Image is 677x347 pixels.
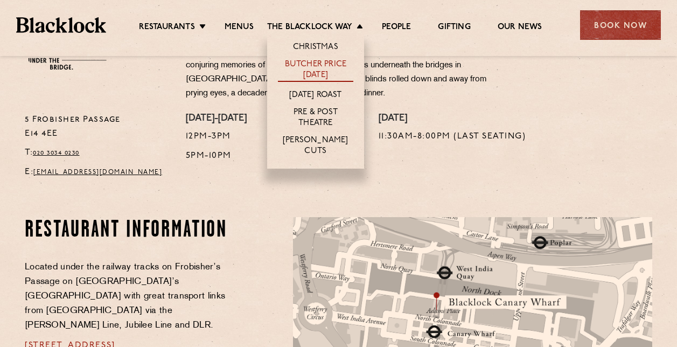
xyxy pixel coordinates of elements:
[25,165,170,179] p: E:
[278,59,353,82] a: Butcher Price [DATE]
[379,130,526,144] p: 11:30am-8:00pm (Last Seating)
[25,263,225,330] span: Located under the railway tracks on Frobisher’s Passage on [GEOGRAPHIC_DATA]’s [GEOGRAPHIC_DATA] ...
[25,146,170,160] p: T:
[267,22,352,34] a: The Blacklock Way
[498,22,542,34] a: Our News
[139,22,195,34] a: Restaurants
[289,90,341,102] a: [DATE] Roast
[186,130,247,144] p: 12pm-3pm
[438,22,470,34] a: Gifting
[225,22,254,34] a: Menus
[33,150,80,156] a: 020 3034 0230
[33,169,162,176] a: [EMAIL_ADDRESS][DOMAIN_NAME]
[580,10,661,40] div: Book Now
[186,113,247,125] h4: [DATE]-[DATE]
[25,217,231,244] h2: Restaurant Information
[25,113,170,141] p: 5 Frobisher Passage E14 4EE
[278,135,353,158] a: [PERSON_NAME] Cuts
[382,22,411,34] a: People
[16,17,106,32] img: BL_Textured_Logo-footer-cropped.svg
[379,113,526,125] h4: [DATE]
[186,149,247,163] p: 5pm-10pm
[278,107,353,130] a: Pre & Post Theatre
[293,42,338,54] a: Christmas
